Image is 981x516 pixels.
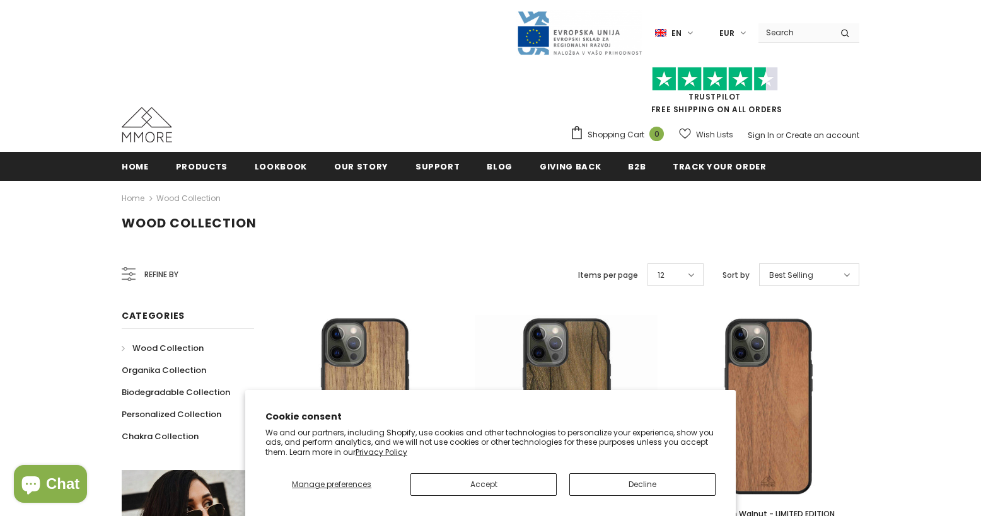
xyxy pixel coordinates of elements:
[540,152,601,180] a: Giving back
[122,359,206,381] a: Organika Collection
[122,430,199,442] span: Chakra Collection
[723,269,750,282] label: Sort by
[122,386,230,398] span: Biodegradable Collection
[122,161,149,173] span: Home
[658,269,665,282] span: 12
[719,27,734,40] span: EUR
[628,152,646,180] a: B2B
[588,129,644,141] span: Shopping Cart
[569,473,716,496] button: Decline
[628,161,646,173] span: B2B
[122,425,199,447] a: Chakra Collection
[487,161,513,173] span: Blog
[415,152,460,180] a: support
[415,161,460,173] span: support
[334,152,388,180] a: Our Story
[122,408,221,420] span: Personalized Collection
[122,214,257,232] span: Wood Collection
[652,67,778,91] img: Trust Pilot Stars
[156,193,221,204] a: Wood Collection
[769,269,813,282] span: Best Selling
[673,161,766,173] span: Track your order
[410,473,557,496] button: Accept
[122,381,230,403] a: Biodegradable Collection
[122,152,149,180] a: Home
[758,23,831,42] input: Search Site
[122,364,206,376] span: Organika Collection
[578,269,638,282] label: Items per page
[122,191,144,206] a: Home
[673,152,766,180] a: Track your order
[265,428,716,457] p: We and our partners, including Shopify, use cookies and other technologies to personalize your ex...
[334,161,388,173] span: Our Story
[122,337,204,359] a: Wood Collection
[540,161,601,173] span: Giving back
[786,130,859,140] a: Create an account
[265,410,716,423] h2: Cookie consent
[144,268,178,282] span: Refine by
[265,473,398,496] button: Manage preferences
[516,27,642,38] a: Javni Razpis
[255,161,307,173] span: Lookbook
[292,479,371,490] span: Manage preferences
[122,403,221,425] a: Personalized Collection
[122,107,172,142] img: MMORE Cases
[748,130,774,140] a: Sign In
[176,161,228,173] span: Products
[649,127,664,141] span: 0
[688,91,741,102] a: Trustpilot
[356,447,407,457] a: Privacy Policy
[655,28,666,38] img: i-lang-1.png
[570,72,859,115] span: FREE SHIPPING ON ALL ORDERS
[10,465,91,506] inbox-online-store-chat: Shopify online store chat
[671,27,682,40] span: en
[516,10,642,56] img: Javni Razpis
[487,152,513,180] a: Blog
[570,125,670,144] a: Shopping Cart 0
[122,309,185,322] span: Categories
[176,152,228,180] a: Products
[776,130,784,140] span: or
[255,152,307,180] a: Lookbook
[132,342,204,354] span: Wood Collection
[696,129,733,141] span: Wish Lists
[679,123,733,146] a: Wish Lists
